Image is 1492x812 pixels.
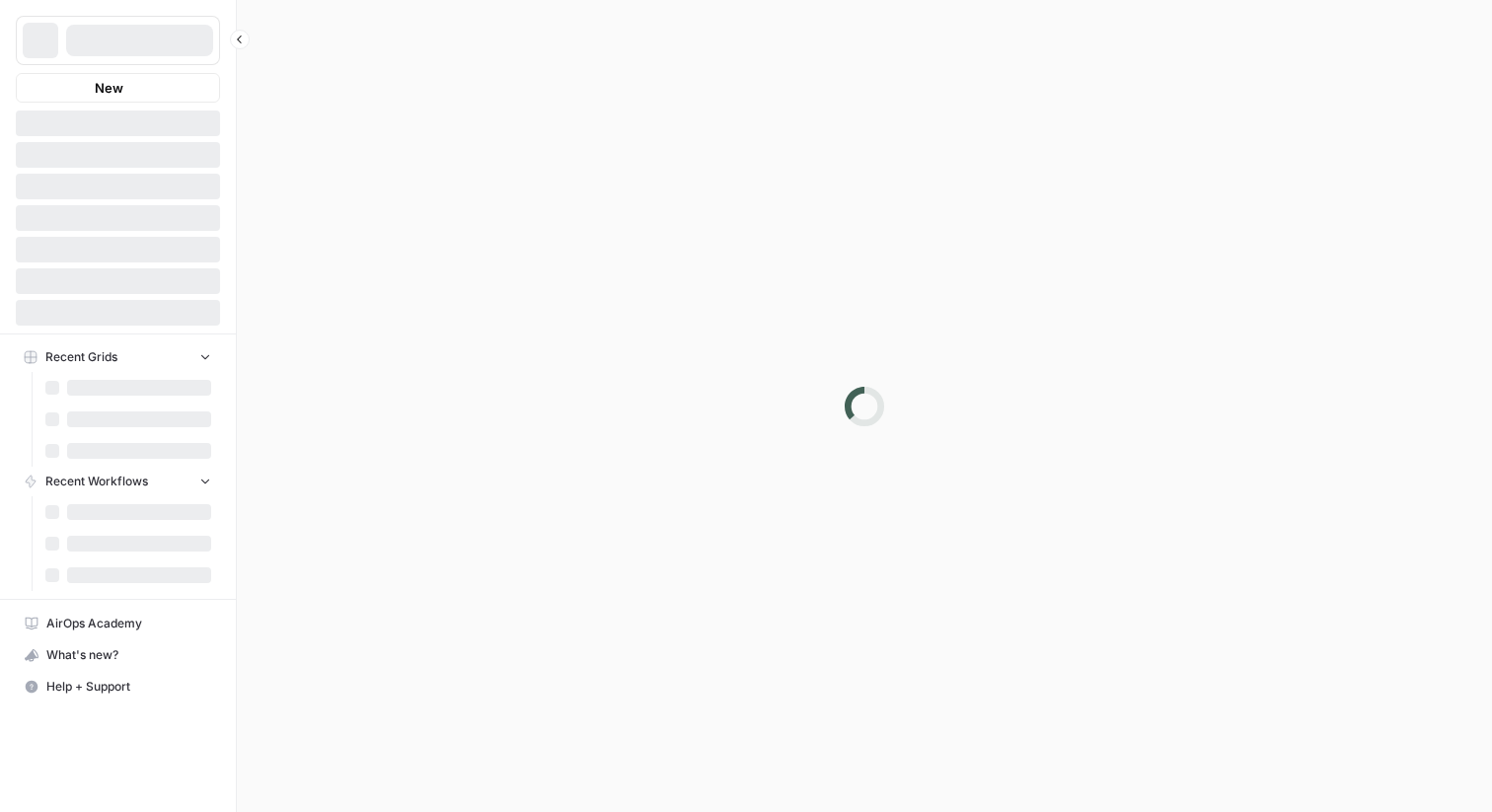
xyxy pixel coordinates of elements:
span: New [95,78,123,98]
button: What's new? [16,639,220,671]
span: Recent Grids [45,348,117,366]
span: Recent Workflows [45,473,148,490]
span: Help + Support [46,678,211,696]
button: New [16,73,220,103]
a: AirOps Academy [16,608,220,639]
button: Recent Grids [16,342,220,372]
button: Recent Workflows [16,467,220,496]
div: What's new? [17,640,219,670]
span: AirOps Academy [46,615,211,632]
button: Help + Support [16,671,220,702]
